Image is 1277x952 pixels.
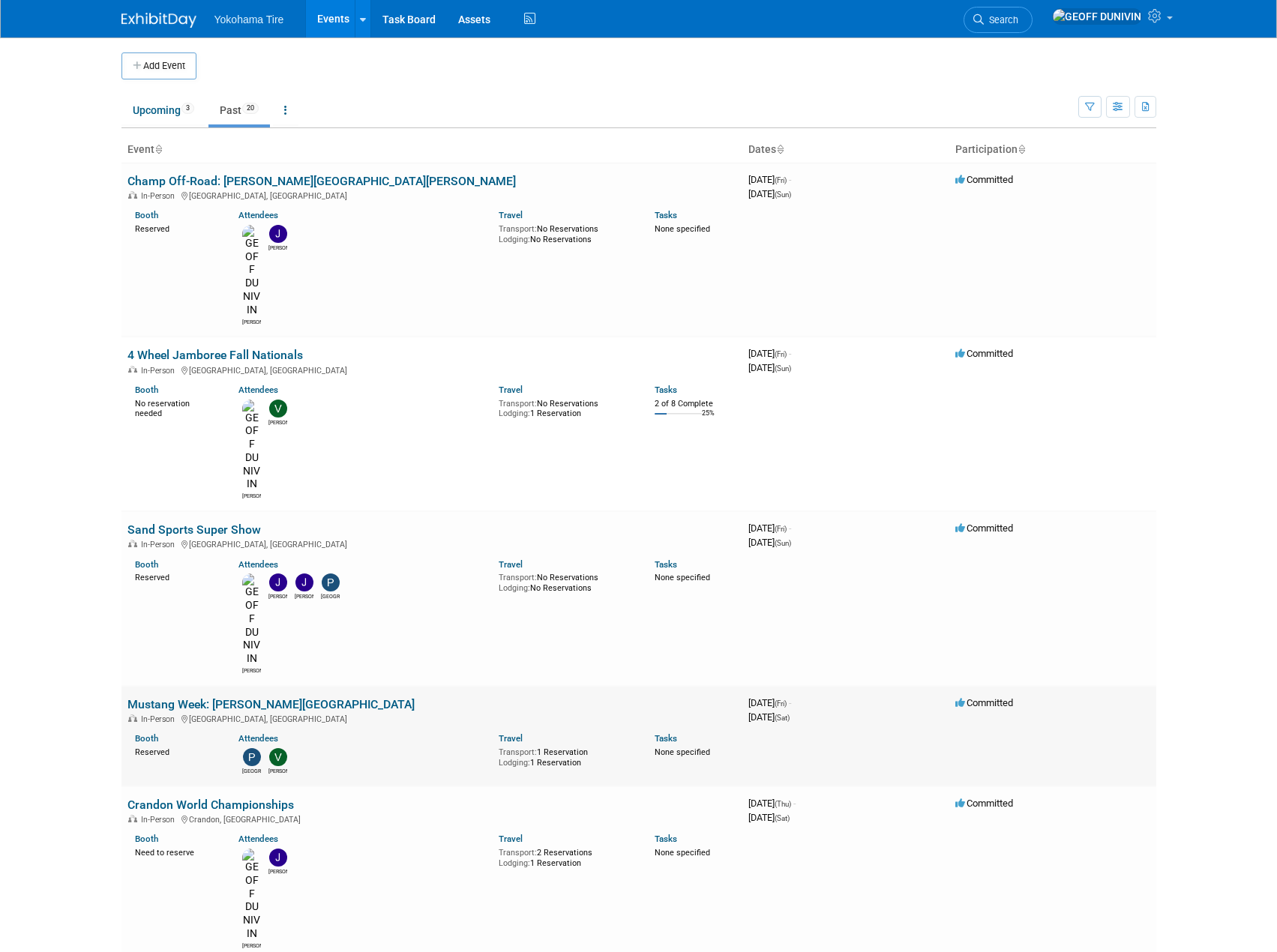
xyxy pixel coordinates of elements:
th: Event [121,137,742,163]
span: [DATE] [748,812,790,823]
span: Committed [955,348,1013,359]
span: None specified [655,848,710,858]
span: - [789,174,791,185]
span: Committed [955,522,1013,534]
img: GEOFF DUNIVIN [242,225,261,317]
a: Tasks [655,210,677,220]
a: Crandon World Championships [127,798,294,812]
span: [DATE] [748,798,796,809]
div: Vincent Baud [268,766,287,775]
a: Booth [135,733,158,744]
span: Lodging: [499,583,530,593]
a: 4 Wheel Jamboree Fall Nationals [127,348,303,362]
span: In-Person [141,540,179,549]
span: [DATE] [748,697,791,708]
div: Vincent Baud [268,418,287,427]
span: - [789,522,791,534]
span: [DATE] [748,522,791,534]
div: No Reservations 1 Reservation [499,396,632,419]
a: Travel [499,834,523,844]
a: Booth [135,834,158,844]
span: [DATE] [748,711,790,723]
td: 25% [702,409,715,430]
div: [GEOGRAPHIC_DATA], [GEOGRAPHIC_DATA] [127,537,736,549]
img: Paris Hull [243,748,261,766]
a: Attendees [238,210,278,220]
div: 1 Reservation 1 Reservation [499,744,632,768]
a: Sort by Start Date [776,143,784,155]
span: [DATE] [748,174,791,185]
img: ExhibitDay [121,13,196,28]
img: Janelle Williams [295,573,313,591]
div: Reserved [135,221,217,235]
span: [DATE] [748,537,791,548]
a: Tasks [655,733,677,744]
span: - [789,348,791,359]
a: Travel [499,733,523,744]
div: [GEOGRAPHIC_DATA], [GEOGRAPHIC_DATA] [127,712,736,724]
a: Attendees [238,733,278,744]
a: Sort by Participation Type [1018,143,1025,155]
span: (Sun) [775,539,791,547]
span: (Sun) [775,190,791,199]
div: GEOFF DUNIVIN [242,666,261,675]
a: Booth [135,385,158,395]
span: Lodging: [499,758,530,768]
a: Mustang Week: [PERSON_NAME][GEOGRAPHIC_DATA] [127,697,415,711]
span: (Fri) [775,176,787,184]
div: Paris Hull [321,591,340,600]
img: Jason Heath [269,573,287,591]
th: Participation [949,137,1156,163]
img: Paris Hull [322,573,340,591]
a: Travel [499,559,523,570]
span: - [793,798,796,809]
span: Lodging: [499,858,530,868]
div: Jason Heath [268,243,287,252]
span: Lodging: [499,235,530,244]
span: Committed [955,174,1013,185]
span: None specified [655,747,710,757]
div: GEOFF DUNIVIN [242,941,261,950]
span: In-Person [141,191,179,201]
span: In-Person [141,815,179,825]
div: Paris Hull [242,766,261,775]
div: Need to reserve [135,845,217,858]
button: Add Event [121,52,196,79]
a: Search [964,7,1033,33]
img: GEOFF DUNIVIN [242,573,261,666]
span: (Sun) [775,364,791,373]
a: Booth [135,210,158,220]
span: None specified [655,224,710,234]
img: In-Person Event [128,191,137,199]
span: Lodging: [499,409,530,418]
div: [GEOGRAPHIC_DATA], [GEOGRAPHIC_DATA] [127,189,736,201]
img: In-Person Event [128,366,137,373]
div: Jason Heath [268,867,287,876]
img: In-Person Event [128,815,137,822]
span: (Fri) [775,699,787,708]
div: GEOFF DUNIVIN [242,317,261,326]
th: Dates [742,137,949,163]
div: No reservation needed [135,396,217,419]
img: GEOFF DUNIVIN [242,400,261,492]
span: Transport: [499,848,537,858]
div: [GEOGRAPHIC_DATA], [GEOGRAPHIC_DATA] [127,364,736,376]
img: Vincent Baud [269,400,287,418]
a: Champ Off-Road: [PERSON_NAME][GEOGRAPHIC_DATA][PERSON_NAME] [127,174,516,188]
a: Tasks [655,559,677,570]
a: Tasks [655,834,677,844]
a: Sand Sports Super Show [127,522,261,537]
span: 20 [242,103,259,114]
img: In-Person Event [128,714,137,722]
span: 3 [181,103,194,114]
a: Tasks [655,385,677,395]
span: In-Person [141,714,179,724]
div: Jason Heath [268,591,287,600]
span: (Sat) [775,714,790,722]
div: 2 of 8 Complete [655,399,736,409]
div: 2 Reservations 1 Reservation [499,845,632,868]
span: (Fri) [775,525,787,533]
img: In-Person Event [128,540,137,547]
div: Reserved [135,570,217,583]
a: Attendees [238,834,278,844]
